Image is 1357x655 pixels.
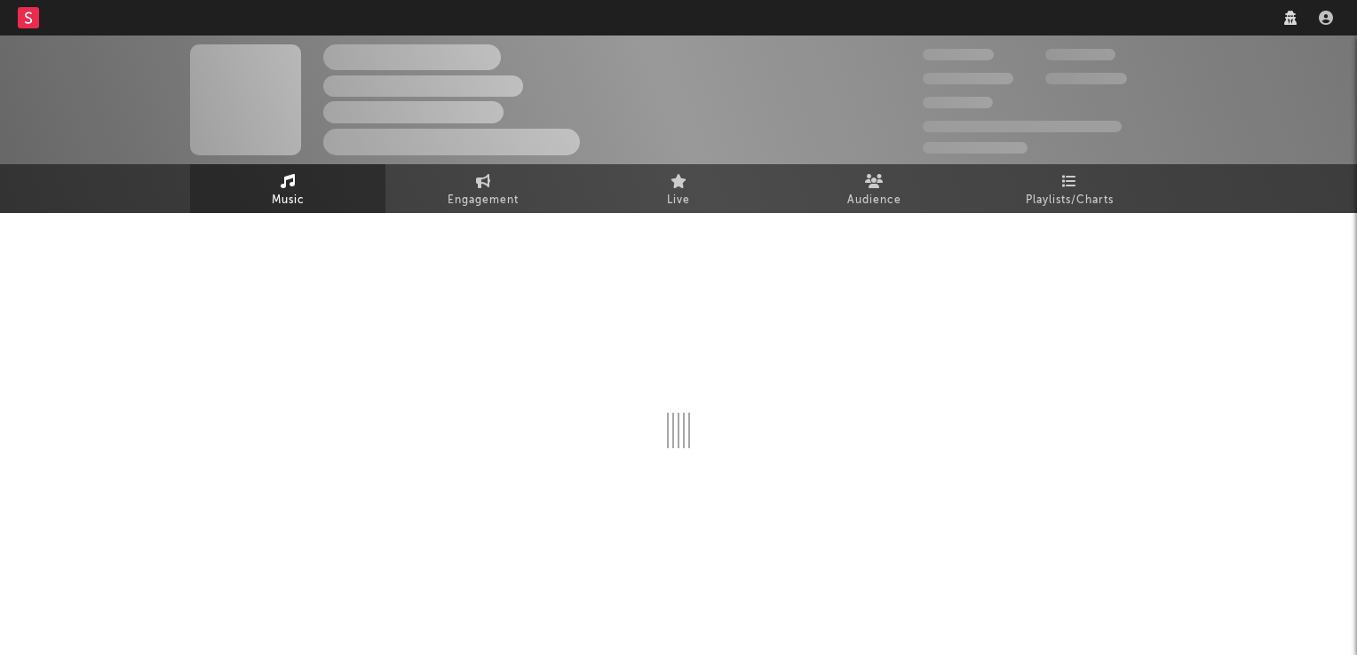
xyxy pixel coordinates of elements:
span: 300,000 [923,49,994,60]
span: Jump Score: 85.0 [923,142,1028,154]
a: Music [190,164,385,213]
span: Playlists/Charts [1026,190,1114,211]
a: Engagement [385,164,581,213]
span: 50,000,000 [923,73,1013,84]
a: Live [581,164,776,213]
a: Playlists/Charts [972,164,1167,213]
span: 100,000 [923,97,993,108]
a: Audience [776,164,972,213]
span: 100,000 [1045,49,1115,60]
span: Engagement [448,190,519,211]
span: Music [272,190,305,211]
span: Audience [847,190,901,211]
span: 50,000,000 Monthly Listeners [923,121,1122,132]
span: Live [667,190,690,211]
span: 1,000,000 [1045,73,1127,84]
